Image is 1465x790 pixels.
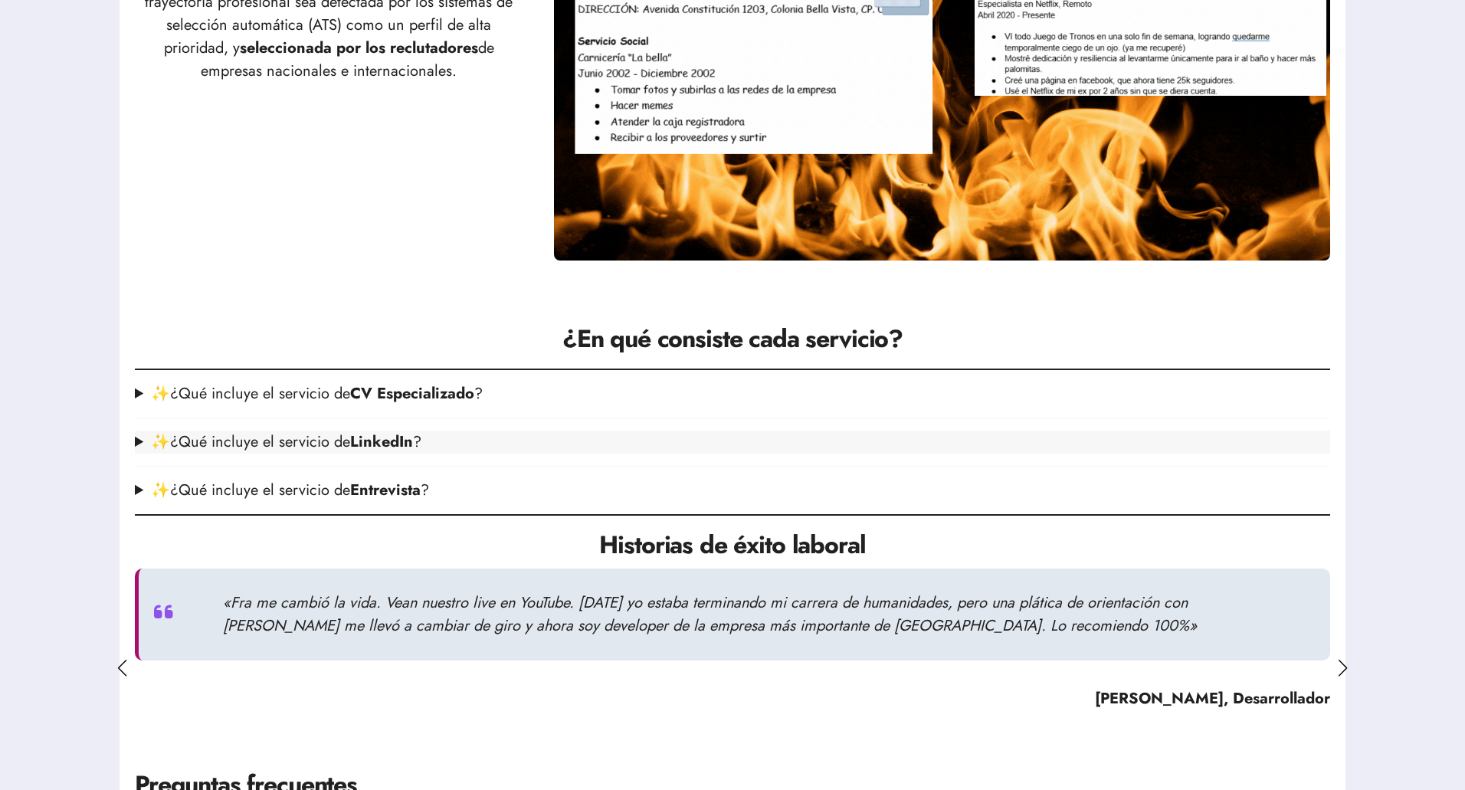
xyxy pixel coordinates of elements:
[135,479,1330,502] summary: ✨¿Qué incluye el servicio deEntrevista?
[350,431,413,453] strong: LinkedIn
[135,382,1330,405] summary: ✨¿Qué incluye el servicio deCV Especializado?
[562,321,903,356] strong: ¿En qué consiste cada servicio?
[350,479,421,501] strong: Entrevista
[240,37,478,59] strong: seleccionada por los reclutadores
[350,382,474,405] strong: CV Especializado
[1095,687,1330,710] strong: [PERSON_NAME], Desarrollador
[599,527,865,562] strong: Historias de éxito laboral
[135,431,1330,454] summary: ✨¿Qué incluye el servicio deLinkedIn?
[223,592,1307,638] p: «Fra me cambió la vida. Vean nuestro live en YouTube. [DATE] yo estaba terminando mi carrera de h...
